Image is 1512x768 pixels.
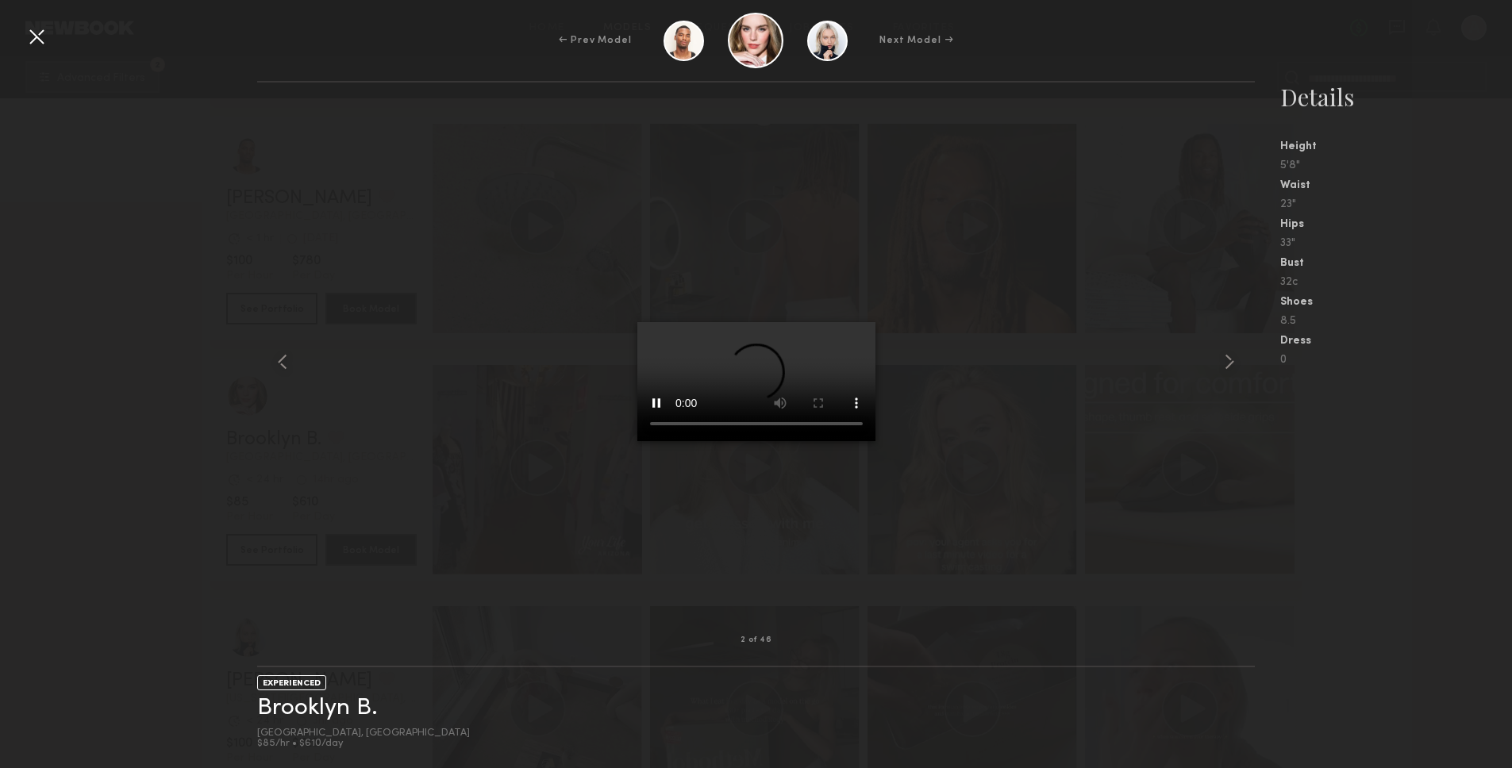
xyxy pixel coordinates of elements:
div: Bust [1280,258,1512,269]
div: 32c [1280,277,1512,288]
div: 5'8" [1280,160,1512,171]
div: 0 [1280,355,1512,366]
div: 23" [1280,199,1512,210]
div: Dress [1280,336,1512,347]
div: Height [1280,141,1512,152]
div: Details [1280,81,1512,113]
div: Hips [1280,219,1512,230]
div: 8.5 [1280,316,1512,327]
div: Waist [1280,180,1512,191]
div: ← Prev Model [559,33,632,48]
div: [GEOGRAPHIC_DATA], [GEOGRAPHIC_DATA] [257,728,470,739]
div: Next Model → [879,33,953,48]
div: $85/hr • $610/day [257,739,470,749]
div: EXPERIENCED [257,675,326,690]
div: 2 of 46 [741,636,771,644]
div: 33" [1280,238,1512,249]
div: Shoes [1280,297,1512,308]
a: Brooklyn B. [257,696,378,720]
